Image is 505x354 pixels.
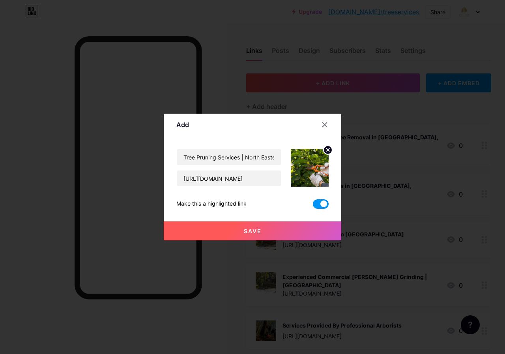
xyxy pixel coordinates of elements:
span: Save [244,228,262,234]
div: Make this a highlighted link [176,199,247,209]
input: Title [177,149,281,165]
img: link_thumbnail [291,149,329,187]
button: Save [164,221,341,240]
div: Add [176,120,189,129]
input: URL [177,170,281,186]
